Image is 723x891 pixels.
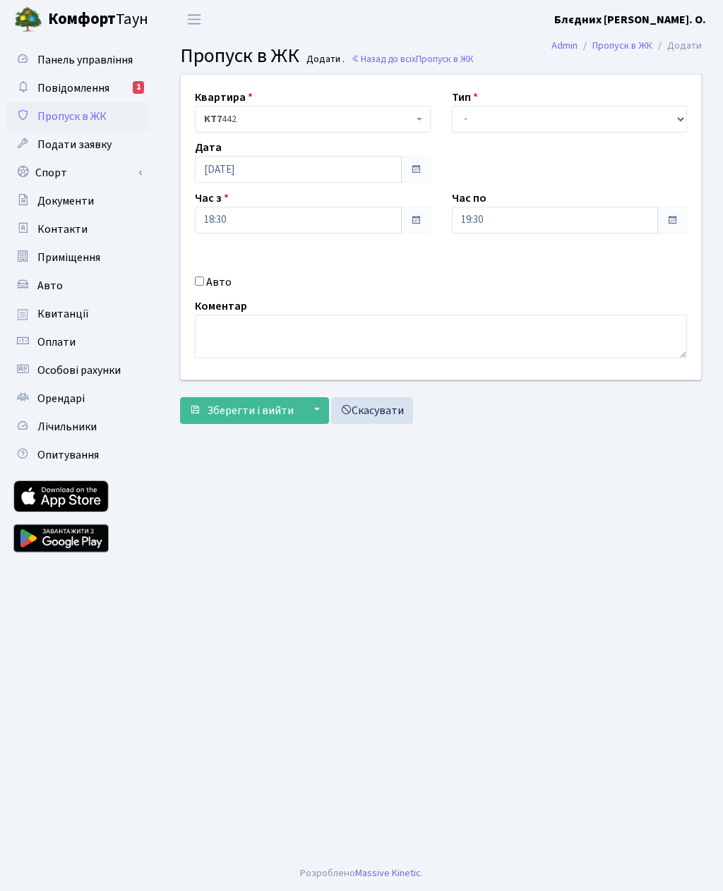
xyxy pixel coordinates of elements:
[452,190,486,207] label: Час по
[180,42,299,70] span: Пропуск в ЖК
[207,403,294,418] span: Зберегти і вийти
[133,81,144,94] div: 1
[204,112,222,126] b: КТ7
[195,89,253,106] label: Квартира
[530,31,723,61] nav: breadcrumb
[37,278,63,293] span: Авто
[195,139,222,156] label: Дата
[7,74,148,102] a: Повідомлення1
[195,298,247,315] label: Коментар
[7,46,148,74] a: Панель управління
[7,131,148,159] a: Подати заявку
[351,52,474,66] a: Назад до всіхПропуск в ЖК
[331,397,413,424] a: Скасувати
[177,8,212,31] button: Переключити навігацію
[195,106,431,133] span: <b>КТ7</b>&nbsp;&nbsp;&nbsp;442
[7,187,148,215] a: Документи
[195,190,229,207] label: Час з
[48,8,148,32] span: Таун
[180,397,303,424] button: Зберегти і вийти
[204,112,413,126] span: <b>КТ7</b>&nbsp;&nbsp;&nbsp;442
[300,866,423,881] div: Розроблено .
[7,159,148,187] a: Спорт
[37,306,89,322] span: Квитанції
[7,441,148,469] a: Опитування
[37,222,88,237] span: Контакти
[37,80,109,96] span: Повідомлення
[7,215,148,243] a: Контакти
[7,300,148,328] a: Квитанції
[592,38,652,53] a: Пропуск в ЖК
[37,109,107,124] span: Пропуск в ЖК
[37,391,85,406] span: Орендарі
[551,38,578,53] a: Admin
[48,8,116,30] b: Комфорт
[7,356,148,384] a: Особові рахунки
[452,89,478,106] label: Тип
[37,447,99,463] span: Опитування
[7,328,148,356] a: Оплати
[37,193,94,209] span: Документи
[7,243,148,272] a: Приміщення
[37,419,97,435] span: Лічильники
[14,6,42,34] img: logo.png
[37,334,76,350] span: Оплати
[7,272,148,300] a: Авто
[7,102,148,131] a: Пропуск в ЖК
[554,12,706,28] b: Блєдних [PERSON_NAME]. О.
[652,38,702,54] li: Додати
[416,52,474,66] span: Пропуск в ЖК
[7,413,148,441] a: Лічильники
[37,250,100,265] span: Приміщення
[37,52,133,68] span: Панель управління
[554,11,706,28] a: Блєдних [PERSON_NAME]. О.
[304,54,345,66] small: Додати .
[355,866,421,880] a: Massive Kinetic
[206,274,232,291] label: Авто
[37,363,121,378] span: Особові рахунки
[7,384,148,413] a: Орендарі
[37,137,112,152] span: Подати заявку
